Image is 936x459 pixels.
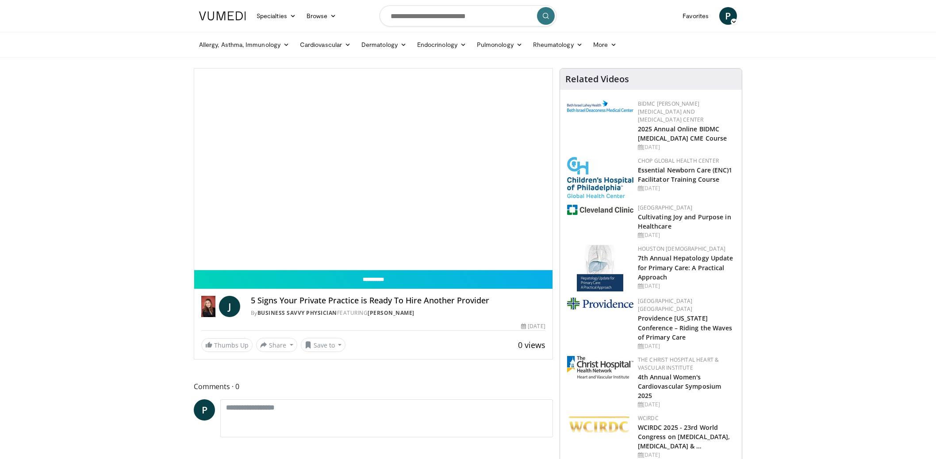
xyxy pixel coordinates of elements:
button: Save to [301,338,346,352]
a: 4th Annual Women's Cardiovascular Symposium 2025 [638,373,721,400]
a: Cardiovascular [295,36,356,54]
a: Providence [US_STATE] Conference – Riding the Waves of Primary Care [638,314,733,341]
img: 83b65fa9-3c25-403e-891e-c43026028dd2.jpg.150x105_q85_autocrop_double_scale_upscale_version-0.2.jpg [577,245,623,291]
a: More [588,36,622,54]
img: 32b1860c-ff7d-4915-9d2b-64ca529f373e.jpg.150x105_q85_autocrop_double_scale_upscale_version-0.2.jpg [567,356,633,379]
a: WCIRDC [638,414,659,422]
a: Specialties [251,7,301,25]
a: CHOP Global Health Center [638,157,719,164]
img: c96b19ec-a48b-46a9-9095-935f19585444.png.150x105_q85_autocrop_double_scale_upscale_version-0.2.png [567,100,633,112]
a: Endocrinology [412,36,472,54]
img: 9aead070-c8c9-47a8-a231-d8565ac8732e.png.150x105_q85_autocrop_double_scale_upscale_version-0.2.jpg [567,298,633,310]
a: Favorites [677,7,714,25]
div: [DATE] [638,143,735,151]
a: WCIRDC 2025 - 23rd World Congress on [MEDICAL_DATA], [MEDICAL_DATA] & … [638,423,730,450]
span: 0 views [518,340,545,350]
a: J [219,296,240,317]
div: [DATE] [638,282,735,290]
a: The Christ Hospital Heart & Vascular Institute [638,356,719,371]
div: [DATE] [638,342,735,350]
a: [GEOGRAPHIC_DATA] [638,204,693,211]
div: [DATE] [638,184,735,192]
a: P [719,7,737,25]
a: Houston [DEMOGRAPHIC_DATA] [638,245,725,252]
span: Comments 0 [194,381,553,392]
h4: Related Videos [565,74,629,84]
div: [DATE] [638,231,735,239]
img: VuMedi Logo [199,11,246,20]
img: 1ef99228-8384-4f7a-af87-49a18d542794.png.150x105_q85_autocrop_double_scale_upscale_version-0.2.jpg [567,205,633,215]
a: 2025 Annual Online BIDMC [MEDICAL_DATA] CME Course [638,125,727,142]
a: BIDMC [PERSON_NAME][MEDICAL_DATA] and [MEDICAL_DATA] Center [638,100,704,123]
img: ffc82633-9a14-4d8c-a33d-97fccf70c641.png.150x105_q85_autocrop_double_scale_upscale_version-0.2.png [567,414,633,436]
a: Cultivating Joy and Purpose in Healthcare [638,213,731,230]
div: [DATE] [521,322,545,330]
img: 8fbf8b72-0f77-40e1-90f4-9648163fd298.jpg.150x105_q85_autocrop_double_scale_upscale_version-0.2.jpg [567,157,633,198]
img: Business Savvy Physician [201,296,215,317]
button: Share [256,338,297,352]
div: [DATE] [638,451,735,459]
a: Browse [301,7,342,25]
input: Search topics, interventions [380,5,556,27]
a: Business Savvy Physician [257,309,337,317]
div: [DATE] [638,401,735,409]
a: 7th Annual Hepatology Update for Primary Care: A Practical Approach [638,254,733,281]
a: Thumbs Up [201,338,253,352]
div: By FEATURING [251,309,545,317]
a: Pulmonology [472,36,528,54]
a: Allergy, Asthma, Immunology [194,36,295,54]
a: Essential Newborn Care (ENC)1 Facilitator Training Course [638,166,733,184]
h4: 5 Signs Your Private Practice is Ready To Hire Another Provider [251,296,545,306]
a: Dermatology [356,36,412,54]
video-js: Video Player [194,69,552,270]
a: [GEOGRAPHIC_DATA] [GEOGRAPHIC_DATA] [638,297,693,313]
a: [PERSON_NAME] [368,309,414,317]
a: Rheumatology [528,36,588,54]
a: P [194,399,215,421]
